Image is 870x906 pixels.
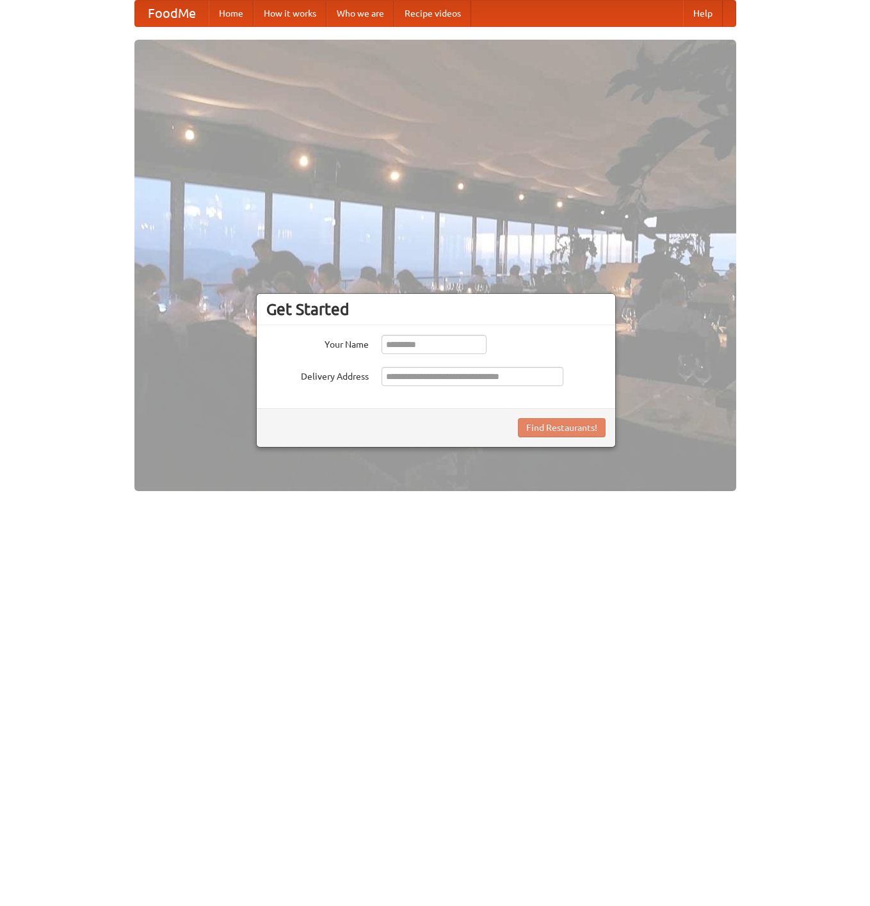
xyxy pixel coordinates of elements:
[135,1,209,26] a: FoodMe
[266,300,606,319] h3: Get Started
[254,1,326,26] a: How it works
[266,335,369,351] label: Your Name
[209,1,254,26] a: Home
[326,1,394,26] a: Who we are
[266,367,369,383] label: Delivery Address
[683,1,723,26] a: Help
[394,1,471,26] a: Recipe videos
[518,418,606,437] button: Find Restaurants!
